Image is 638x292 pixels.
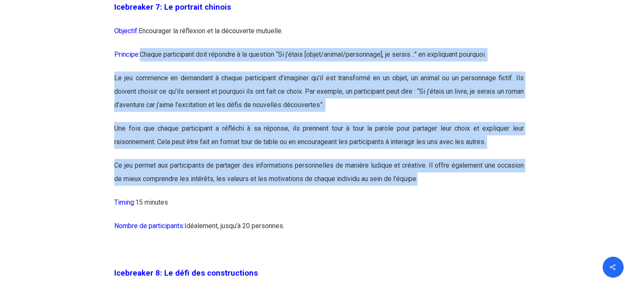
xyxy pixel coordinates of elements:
[114,122,524,159] p: Une fois que chaque participant a réfléchi à sa réponse, ils prennent tour à tour la parole pour ...
[114,27,139,35] span: Objectif:
[114,159,524,196] p: Ce jeu permet aux participants de partager des informations personnelles de manière ludique et cr...
[114,3,231,12] span: Icebreaker 7: Le portrait chinois
[114,50,140,58] span: Principe:
[114,198,135,206] span: Timing:
[114,222,184,230] span: Nombre de participants:
[114,219,524,243] p: Idéalement, jusqu’à 20 personnes.
[114,24,524,48] p: Encourager la réflexion et la découverte mutuelle.
[114,268,258,278] span: Icebreaker 8: Le défi des constructions
[114,71,524,122] p: Le jeu commence en demandant à chaque participant d’imaginer qu’il est transformé en un objet, un...
[114,48,524,71] p: Chaque participant doit répondre à la question “Si j’étais [objet/animal/personnage], je serais…”...
[114,196,524,219] p: 15 minutes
